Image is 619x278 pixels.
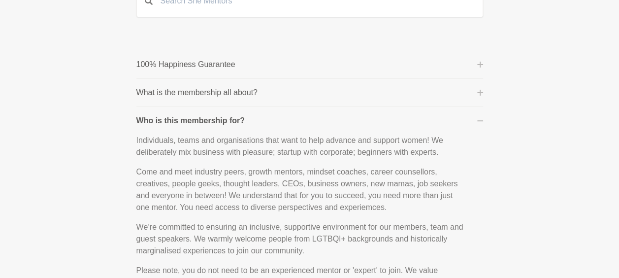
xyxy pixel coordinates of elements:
[136,87,483,99] button: What is the membership all about?
[136,59,235,70] p: 100% Happiness Guarantee
[136,115,245,127] p: Who is this membership for?
[136,59,483,70] button: 100% Happiness Guarantee
[136,135,467,158] p: Individuals, teams and organisations that want to help advance and support women! We deliberately...
[136,221,467,257] p: We’re committed to ensuring an inclusive, supportive environment for our members, team and guest ...
[136,87,258,99] p: What is the membership all about?
[136,115,483,127] button: Who is this membership for?
[136,166,467,213] p: Come and meet industry peers, growth mentors, mindset coaches, career counsellors, creatives, peo...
